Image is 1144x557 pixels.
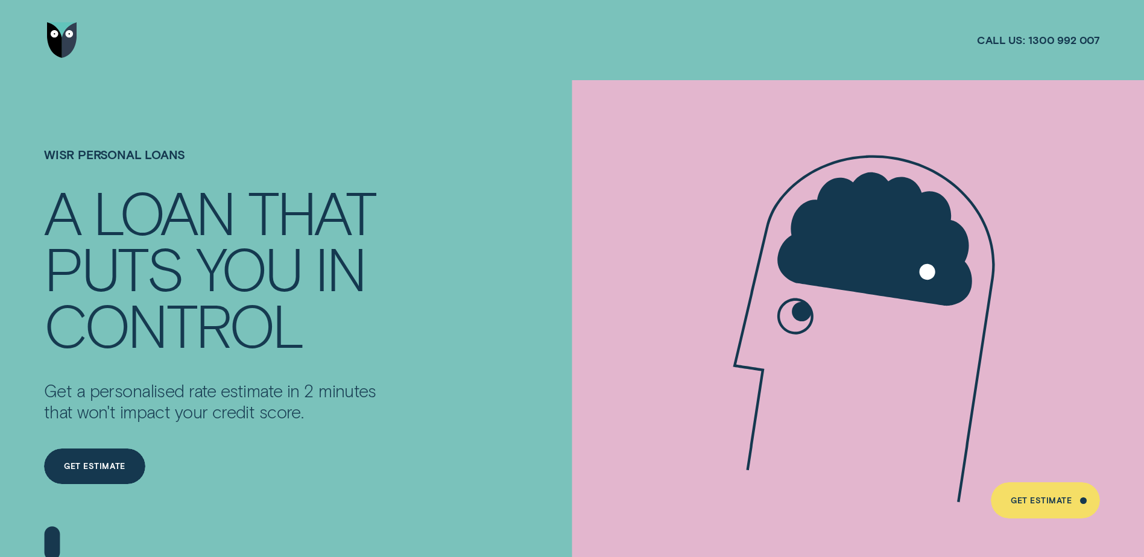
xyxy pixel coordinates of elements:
[977,33,1025,47] span: Call us:
[44,184,391,351] h4: A LOAN THAT PUTS YOU IN CONTROL
[44,379,391,423] p: Get a personalised rate estimate in 2 minutes that won't impact your credit score.
[196,240,302,296] div: YOU
[315,240,365,296] div: IN
[47,22,77,58] img: Wisr
[44,148,391,184] h1: Wisr Personal Loans
[44,184,80,240] div: A
[44,296,303,352] div: CONTROL
[248,184,375,240] div: THAT
[44,240,182,296] div: PUTS
[991,482,1100,518] a: Get Estimate
[1028,33,1100,47] span: 1300 992 007
[93,184,234,240] div: LOAN
[977,33,1100,47] a: Call us:1300 992 007
[44,448,145,485] a: Get Estimate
